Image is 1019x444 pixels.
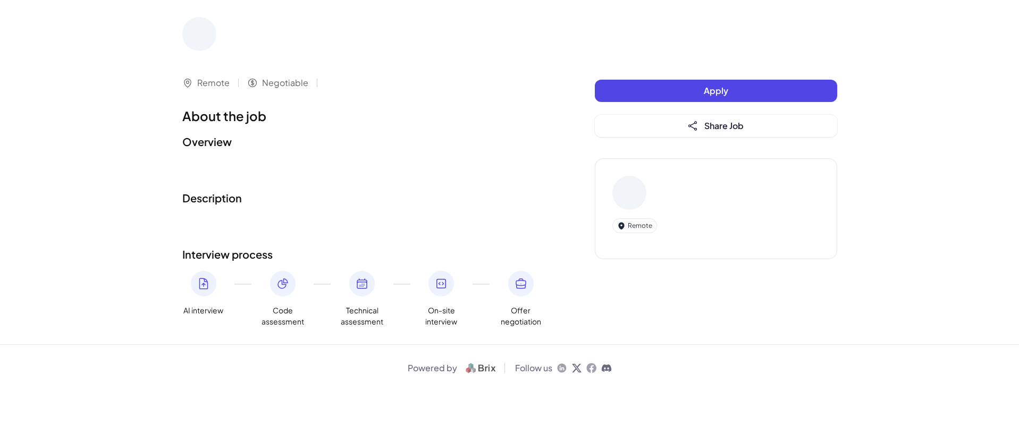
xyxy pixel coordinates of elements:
[262,305,304,327] span: Code assessment
[515,362,552,374] span: Follow us
[262,76,308,89] span: Negotiable
[183,305,223,316] span: AI interview
[612,218,657,233] div: Remote
[182,246,552,262] h2: Interview process
[182,134,552,150] h2: Overview
[595,80,837,102] button: Apply
[341,305,383,327] span: Technical assessment
[182,190,552,206] h2: Description
[408,362,457,374] span: Powered by
[182,106,552,125] h1: About the job
[420,305,462,327] span: On-site interview
[704,85,728,96] span: Apply
[704,120,744,131] span: Share Job
[461,362,500,374] img: logo
[500,305,542,327] span: Offer negotiation
[595,115,837,137] button: Share Job
[197,76,230,89] span: Remote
